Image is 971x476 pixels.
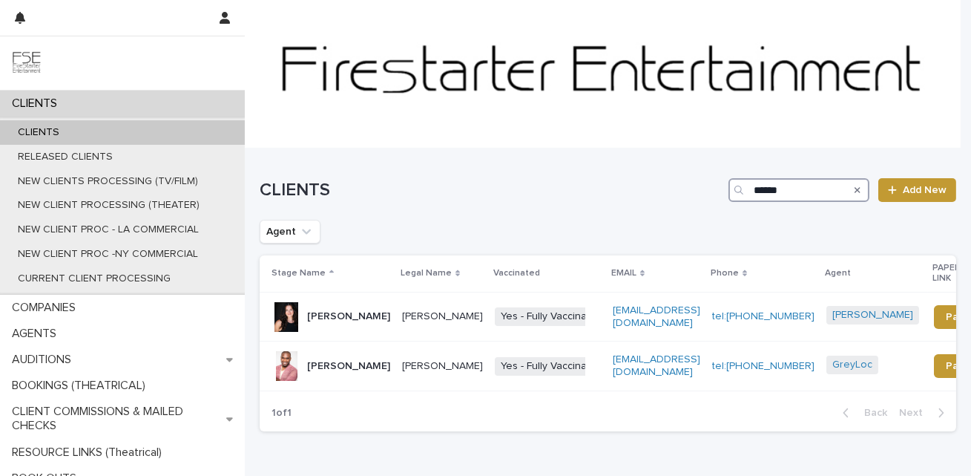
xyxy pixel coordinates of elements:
p: [PERSON_NAME] [307,310,390,323]
a: tel:[PHONE_NUMBER] [712,361,814,371]
img: 9JgRvJ3ETPGCJDhvPVA5 [12,48,42,78]
span: Back [855,408,887,418]
p: NEW CLIENT PROCESSING (THEATER) [6,199,211,212]
button: Back [831,406,893,420]
a: [PERSON_NAME] [832,309,913,322]
a: Add New [878,178,956,202]
span: Add New [903,185,947,195]
a: [EMAIL_ADDRESS][DOMAIN_NAME] [613,305,700,328]
button: Next [893,406,956,420]
p: BOOKINGS (THEATRICAL) [6,379,157,393]
p: RESOURCE LINKS (Theatrical) [6,446,174,460]
span: Next [899,408,932,418]
p: [PERSON_NAME] [402,310,483,323]
h1: CLIENTS [260,180,723,201]
p: EMAIL [611,265,636,281]
p: COMPANIES [6,301,88,315]
a: [EMAIL_ADDRESS][DOMAIN_NAME] [613,354,700,377]
p: CLIENTS [6,126,71,139]
p: Stage Name [271,265,326,281]
p: CURRENT CLIENT PROCESSING [6,273,182,285]
p: AGENTS [6,327,68,341]
button: Agent [260,220,320,244]
a: tel:[PHONE_NUMBER] [712,311,814,322]
p: NEW CLIENT PROC - LA COMMERCIAL [6,224,211,236]
p: Agent [825,265,851,281]
span: Yes - Fully Vaccinated [495,307,608,326]
p: Legal Name [401,265,452,281]
p: Phone [711,265,739,281]
p: AUDITIONS [6,353,83,367]
p: NEW CLIENTS PROCESSING (TV/FILM) [6,175,210,188]
p: [PERSON_NAME] [402,360,483,373]
input: Search [728,178,869,202]
p: CLIENTS [6,97,69,111]
p: NEW CLIENT PROC -NY COMMERCIAL [6,248,210,261]
p: CLIENT COMMISSIONS & MAILED CHECKS [6,405,226,433]
p: Vaccinated [493,265,540,281]
p: [PERSON_NAME] [307,360,390,373]
p: RELEASED CLIENTS [6,151,125,163]
p: 1 of 1 [260,395,303,431]
a: GreyLoc [832,359,872,371]
span: Yes - Fully Vaccinated [495,357,608,376]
